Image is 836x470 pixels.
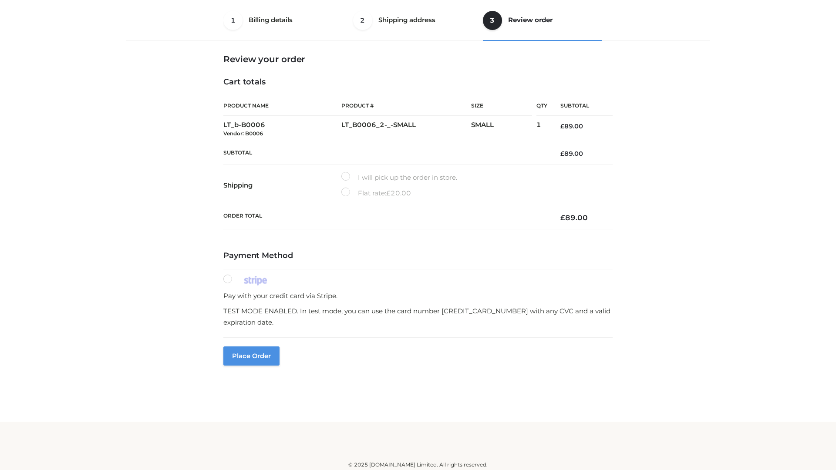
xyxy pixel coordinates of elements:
bdi: 89.00 [560,122,583,130]
h4: Cart totals [223,77,613,87]
td: LT_b-B0006 [223,116,341,143]
p: TEST MODE ENABLED. In test mode, you can use the card number [CREDIT_CARD_NUMBER] with any CVC an... [223,305,613,328]
h3: Review your order [223,54,613,64]
th: Shipping [223,164,341,206]
th: Subtotal [547,96,613,116]
bdi: 89.00 [560,213,588,222]
span: £ [560,122,564,130]
bdi: 20.00 [386,189,411,197]
span: £ [386,189,391,197]
h4: Payment Method [223,251,613,261]
th: Subtotal [223,143,547,164]
span: £ [560,150,564,158]
td: SMALL [471,116,536,143]
th: Product Name [223,96,341,116]
button: Place order [223,346,280,366]
td: 1 [536,116,547,143]
label: Flat rate: [341,188,411,199]
p: Pay with your credit card via Stripe. [223,290,613,302]
label: I will pick up the order in store. [341,172,457,183]
td: LT_B0006_2-_-SMALL [341,116,471,143]
bdi: 89.00 [560,150,583,158]
th: Product # [341,96,471,116]
small: Vendor: B0006 [223,130,263,137]
span: £ [560,213,565,222]
th: Size [471,96,532,116]
th: Order Total [223,206,547,229]
div: © 2025 [DOMAIN_NAME] Limited. All rights reserved. [129,460,707,469]
th: Qty [536,96,547,116]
